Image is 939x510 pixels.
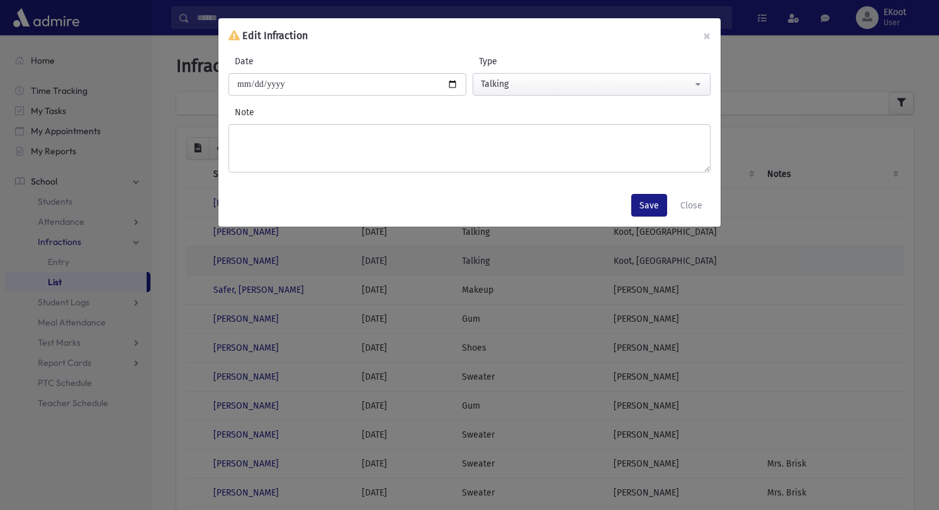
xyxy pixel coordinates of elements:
[473,55,592,68] label: Type
[228,28,308,43] h6: Edit Infraction
[481,77,692,91] div: Talking
[631,194,667,217] button: Save
[228,106,711,119] label: Note
[672,194,711,217] button: Close
[228,55,347,68] label: Date
[473,73,711,96] button: Talking
[693,18,721,54] button: ×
